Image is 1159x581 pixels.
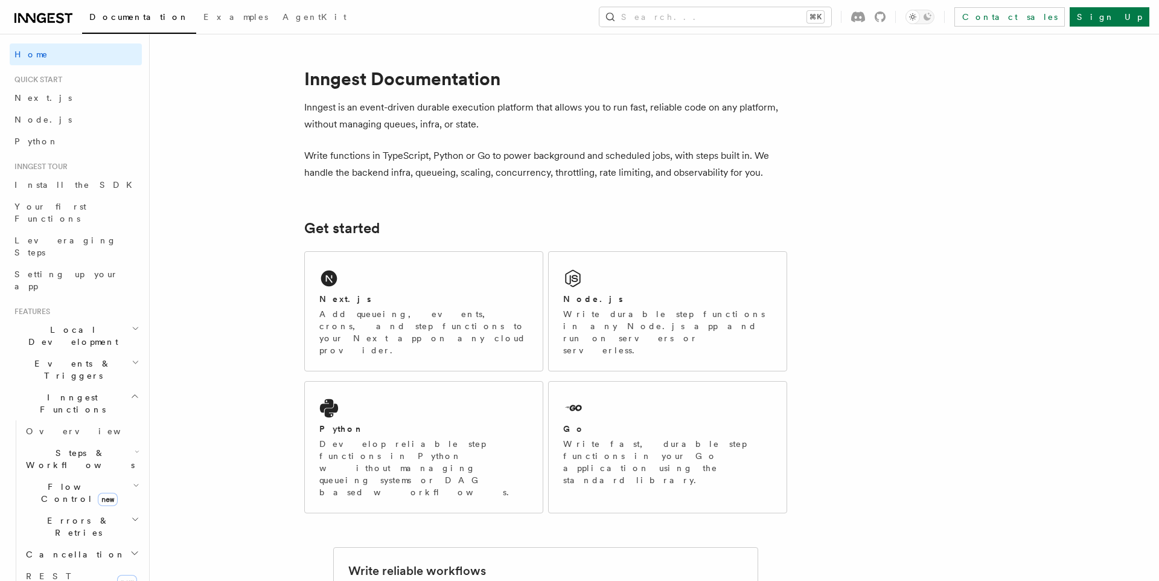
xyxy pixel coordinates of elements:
span: Setting up your app [14,269,118,291]
button: Cancellation [21,544,142,565]
a: Next.jsAdd queueing, events, crons, and step functions to your Next app on any cloud provider. [304,251,543,371]
span: Events & Triggers [10,358,132,382]
span: Cancellation [21,548,126,560]
span: Flow Control [21,481,133,505]
a: Next.js [10,87,142,109]
span: Inngest Functions [10,391,130,416]
h2: Node.js [563,293,623,305]
span: Next.js [14,93,72,103]
span: Examples [203,12,268,22]
span: new [98,493,118,506]
button: Search...⌘K [599,7,831,27]
a: Install the SDK [10,174,142,196]
a: Overview [21,420,142,442]
a: Get started [304,220,380,237]
h1: Inngest Documentation [304,68,787,89]
span: Python [14,136,59,146]
a: Setting up your app [10,263,142,297]
p: Inngest is an event-driven durable execution platform that allows you to run fast, reliable code ... [304,99,787,133]
p: Develop reliable step functions in Python without managing queueing systems or DAG based workflows. [319,438,528,498]
span: Inngest tour [10,162,68,172]
a: Your first Functions [10,196,142,230]
h2: Go [563,423,585,435]
span: Local Development [10,324,132,348]
button: Steps & Workflows [21,442,142,476]
a: Node.jsWrite durable step functions in any Node.js app and run on servers or serverless. [548,251,787,371]
a: PythonDevelop reliable step functions in Python without managing queueing systems or DAG based wo... [304,381,543,513]
span: Quick start [10,75,62,85]
kbd: ⌘K [807,11,824,23]
p: Write durable step functions in any Node.js app and run on servers or serverless. [563,308,772,356]
a: Python [10,130,142,152]
a: AgentKit [275,4,354,33]
p: Write fast, durable step functions in your Go application using the standard library. [563,438,772,486]
span: Errors & Retries [21,515,131,539]
span: Features [10,307,50,316]
span: Home [14,48,48,60]
h2: Write reliable workflows [348,562,486,579]
a: Home [10,43,142,65]
h2: Next.js [319,293,371,305]
span: Your first Functions [14,202,86,223]
span: Documentation [89,12,189,22]
span: Overview [26,426,150,436]
span: AgentKit [283,12,346,22]
a: Sign Up [1070,7,1149,27]
a: Leveraging Steps [10,230,142,263]
button: Toggle dark mode [905,10,934,24]
span: Install the SDK [14,180,139,190]
button: Inngest Functions [10,387,142,420]
a: Contact sales [954,7,1065,27]
a: Node.js [10,109,142,130]
span: Node.js [14,115,72,124]
a: GoWrite fast, durable step functions in your Go application using the standard library. [548,381,787,513]
button: Local Development [10,319,142,353]
a: Examples [196,4,275,33]
span: Leveraging Steps [14,236,117,257]
button: Errors & Retries [21,510,142,544]
h2: Python [319,423,364,435]
a: Documentation [82,4,196,34]
p: Write functions in TypeScript, Python or Go to power background and scheduled jobs, with steps bu... [304,147,787,181]
p: Add queueing, events, crons, and step functions to your Next app on any cloud provider. [319,308,528,356]
button: Flow Controlnew [21,476,142,510]
span: Steps & Workflows [21,447,135,471]
button: Events & Triggers [10,353,142,387]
